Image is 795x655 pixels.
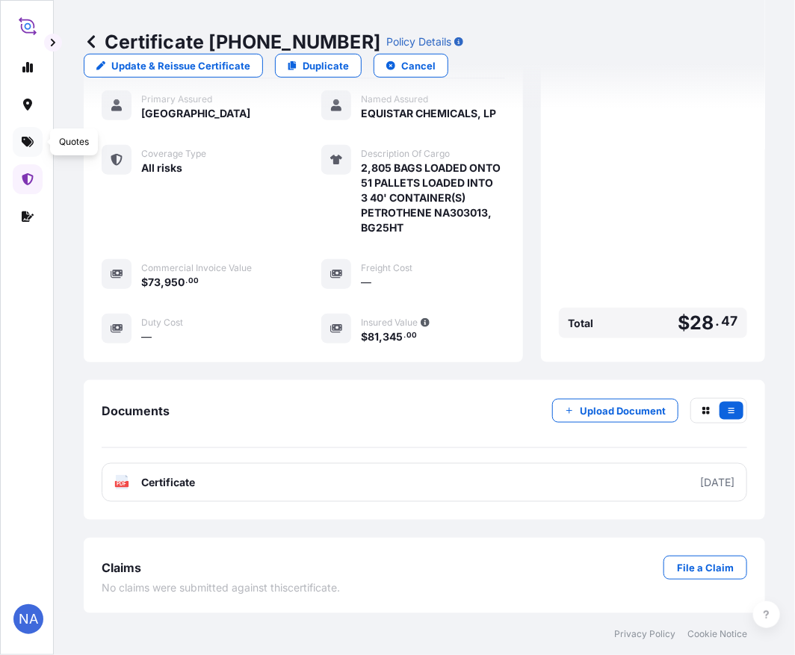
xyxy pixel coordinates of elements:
span: All risks [141,161,182,176]
span: NA [19,612,38,627]
p: Certificate [PHONE_NUMBER] [84,30,380,54]
a: Update & Reissue Certificate [84,54,263,78]
p: Policy Details [386,34,451,49]
a: PDFCertificate[DATE] [102,463,747,502]
span: 00 [188,279,199,284]
span: , [379,332,383,342]
p: Upload Document [580,403,666,418]
span: 345 [383,332,403,342]
span: 73 [148,277,161,288]
span: — [141,329,152,344]
a: Duplicate [275,54,362,78]
span: Coverage Type [141,148,206,160]
span: Certificate [141,475,195,490]
span: — [361,275,371,290]
span: $ [141,277,148,288]
span: Documents [102,403,170,418]
a: Cookie Notice [687,628,747,640]
span: EQUISTAR CHEMICALS, LP [361,106,496,121]
span: 2,805 BAGS LOADED ONTO 51 PALLETS LOADED INTO 3 40' CONTAINER(S) PETROTHENE NA303013, BG25HT [361,161,505,235]
p: Duplicate [303,58,349,73]
span: No claims were submitted against this certificate . [102,580,340,595]
span: Duty Cost [141,317,183,329]
span: 81 [368,332,379,342]
text: PDF [117,482,127,487]
span: . [716,317,720,326]
span: $ [361,332,368,342]
span: . [185,279,188,284]
p: File a Claim [677,560,734,575]
span: . [403,333,406,338]
button: Upload Document [552,399,678,423]
span: 28 [690,314,714,332]
span: Total [568,316,593,331]
a: File a Claim [663,556,747,580]
div: [DATE] [700,475,734,490]
a: Privacy Policy [614,628,675,640]
span: Commercial Invoice Value [141,262,252,274]
span: Freight Cost [361,262,412,274]
button: Cancel [374,54,448,78]
span: [GEOGRAPHIC_DATA] [141,106,250,121]
span: 47 [722,317,738,326]
span: , [161,277,164,288]
span: 00 [406,333,417,338]
div: Quotes [50,128,98,155]
p: Cancel [401,58,436,73]
span: Insured Value [361,317,418,329]
span: Description Of Cargo [361,148,450,160]
p: Update & Reissue Certificate [111,58,250,73]
span: Claims [102,560,141,575]
span: $ [678,314,690,332]
span: 950 [164,277,185,288]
